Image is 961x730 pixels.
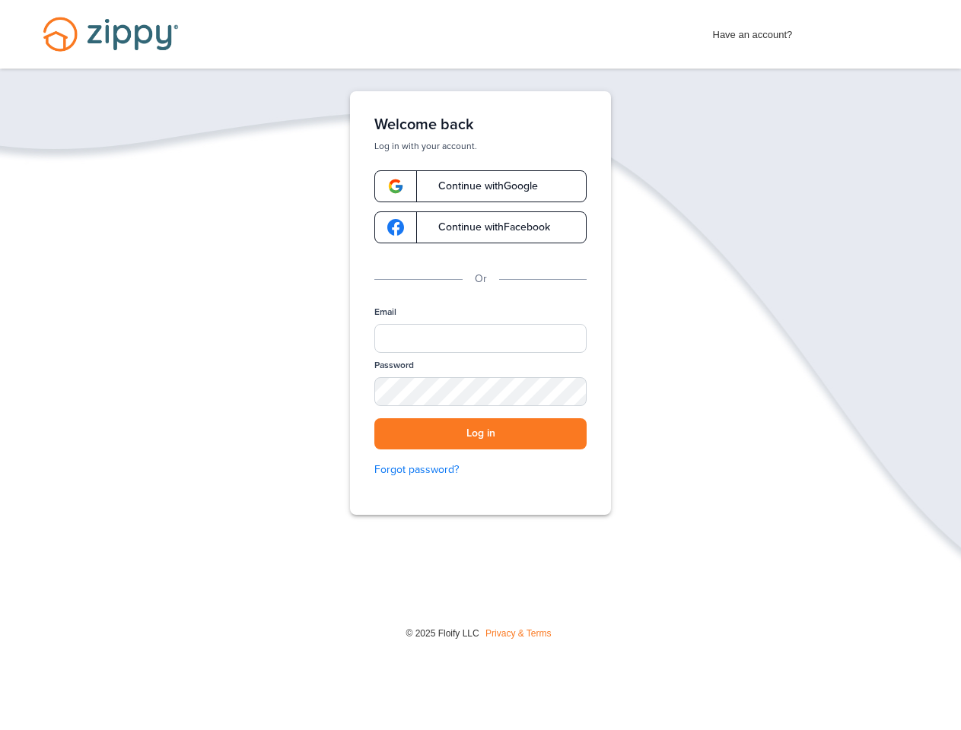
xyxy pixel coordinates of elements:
a: Privacy & Terms [485,628,551,639]
a: google-logoContinue withFacebook [374,211,587,243]
span: Continue with Google [423,181,538,192]
button: Log in [374,418,587,449]
span: Continue with Facebook [423,222,550,233]
p: Or [475,271,487,287]
img: google-logo [387,178,404,195]
a: google-logoContinue withGoogle [374,170,587,202]
label: Password [374,359,414,372]
span: Have an account? [713,19,793,43]
input: Password [374,377,587,406]
p: Log in with your account. [374,140,587,152]
span: © 2025 Floify LLC [406,628,479,639]
label: Email [374,306,396,319]
h1: Welcome back [374,116,587,134]
input: Email [374,324,587,353]
a: Forgot password? [374,462,587,478]
img: google-logo [387,219,404,236]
